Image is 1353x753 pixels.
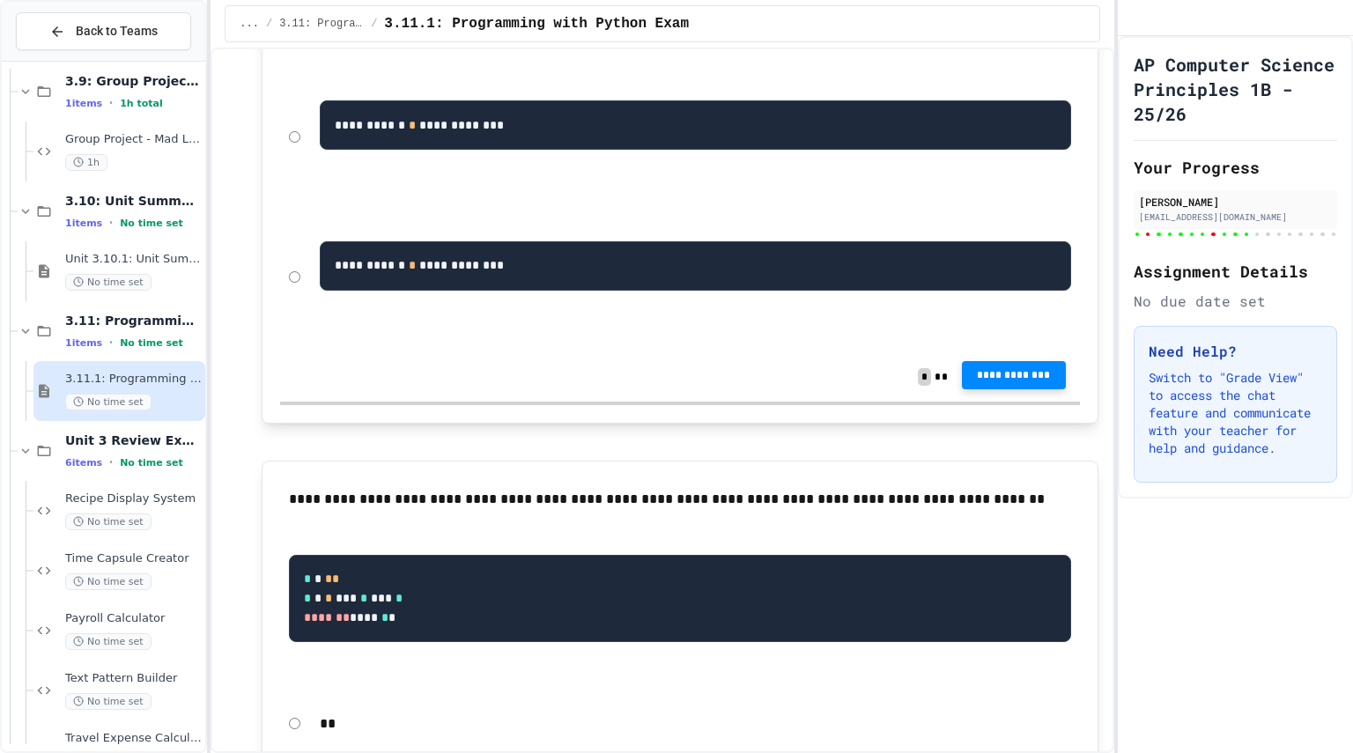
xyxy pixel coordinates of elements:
[65,337,102,349] span: 1 items
[65,731,202,746] span: Travel Expense Calculator
[65,154,107,171] span: 1h
[384,13,689,34] span: 3.11.1: Programming with Python Exam
[65,313,202,329] span: 3.11: Programming with Python Exam
[65,457,102,469] span: 6 items
[1139,194,1332,210] div: [PERSON_NAME]
[1134,259,1337,284] h2: Assignment Details
[109,216,113,230] span: •
[120,457,183,469] span: No time set
[76,22,158,41] span: Back to Teams
[120,98,163,109] span: 1h total
[1134,155,1337,180] h2: Your Progress
[109,455,113,469] span: •
[65,611,202,626] span: Payroll Calculator
[65,73,202,89] span: 3.9: Group Project - Mad Libs
[240,17,259,31] span: ...
[1149,369,1322,457] p: Switch to "Grade View" to access the chat feature and communicate with your teacher for help and ...
[65,671,202,686] span: Text Pattern Builder
[65,218,102,229] span: 1 items
[65,513,152,530] span: No time set
[65,372,202,387] span: 3.11.1: Programming with Python Exam
[65,491,202,506] span: Recipe Display System
[65,132,202,147] span: Group Project - Mad Libs
[120,218,183,229] span: No time set
[120,337,183,349] span: No time set
[279,17,364,31] span: 3.11: Programming with Python Exam
[371,17,377,31] span: /
[65,551,202,566] span: Time Capsule Creator
[65,98,102,109] span: 1 items
[65,693,152,710] span: No time set
[65,274,152,291] span: No time set
[1139,210,1332,224] div: [EMAIL_ADDRESS][DOMAIN_NAME]
[109,96,113,110] span: •
[65,394,152,410] span: No time set
[1134,52,1337,126] h1: AP Computer Science Principles 1B - 25/26
[65,573,152,590] span: No time set
[65,252,202,267] span: Unit 3.10.1: Unit Summary
[65,633,152,650] span: No time set
[1149,341,1322,362] h3: Need Help?
[16,12,191,50] button: Back to Teams
[109,336,113,350] span: •
[65,193,202,209] span: 3.10: Unit Summary
[1134,291,1337,312] div: No due date set
[266,17,272,31] span: /
[65,432,202,448] span: Unit 3 Review Exercises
